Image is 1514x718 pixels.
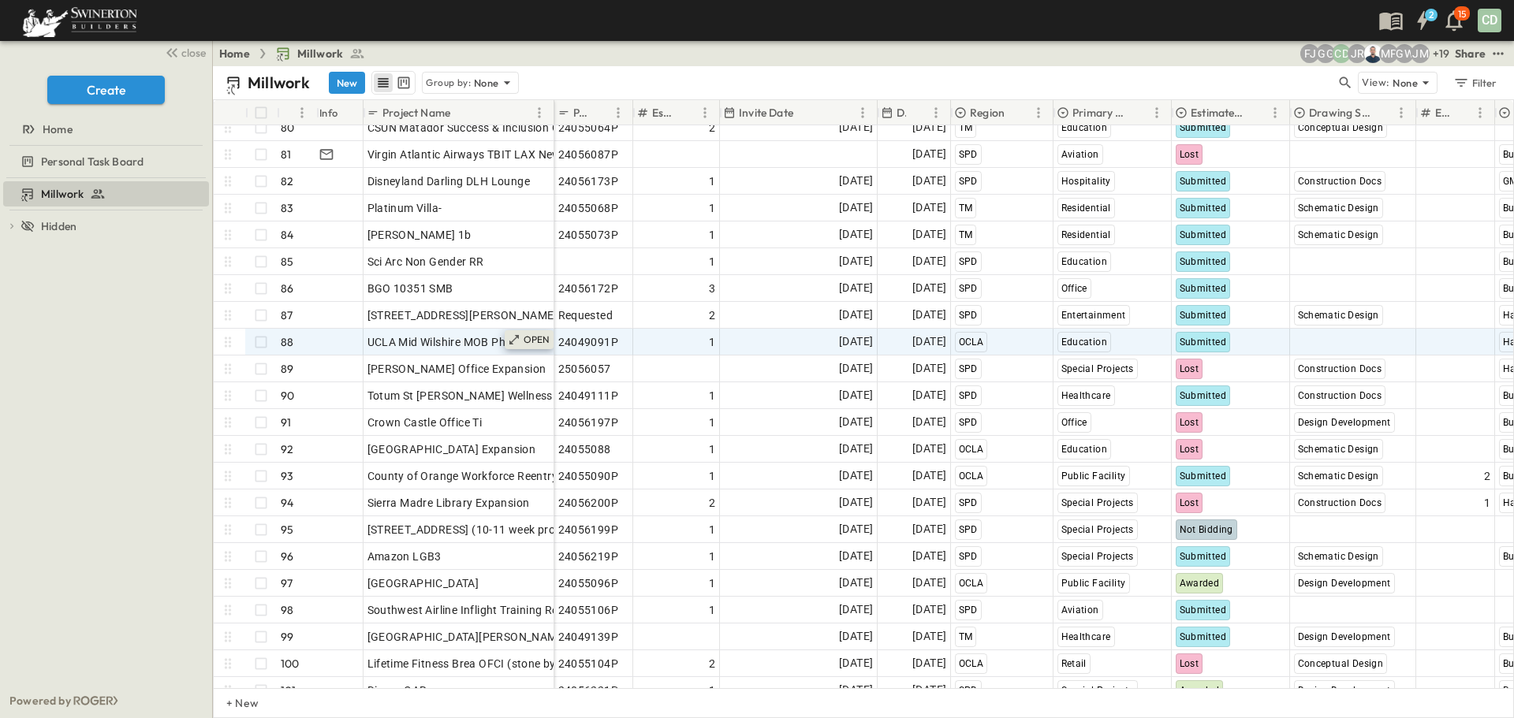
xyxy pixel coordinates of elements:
[293,103,311,122] button: Menu
[912,172,946,190] span: [DATE]
[558,415,619,430] span: 24056197P
[43,121,73,137] span: Home
[709,173,715,189] span: 1
[3,118,206,140] a: Home
[1411,44,1430,63] div: Jonathan M. Hansen (johansen@swinerton.com)
[1298,658,1384,669] span: Conceptual Design
[1061,256,1108,267] span: Education
[367,147,681,162] span: Virgin Atlantic Airways TBIT LAX New Clubhouse (unit rates)
[1180,176,1227,187] span: Submitted
[367,549,442,564] span: Amazon LGB3
[1453,104,1471,121] button: Sort
[1061,149,1099,160] span: Aviation
[1309,105,1371,121] p: Drawing Status
[47,76,165,104] button: Create
[1298,229,1379,240] span: Schematic Design
[558,602,619,618] span: 24055106P
[839,574,873,592] span: [DATE]
[367,629,568,645] span: [GEOGRAPHIC_DATA][PERSON_NAME]
[1061,658,1087,669] span: Retail
[839,493,873,512] span: [DATE]
[1180,149,1199,160] span: Lost
[959,417,978,428] span: SPD
[897,105,906,121] p: Due Date
[1298,122,1384,133] span: Conceptual Design
[393,73,413,92] button: kanban view
[1363,44,1382,63] img: Brandon Norcutt (brandon.norcutt@swinerton.com)
[524,333,550,346] p: OPEN
[558,227,619,243] span: 24055073P
[1316,44,1335,63] div: Gerrad Gerber (gerrad.gerber@swinerton.com)
[558,656,619,671] span: 24055104P
[1362,74,1389,91] p: View:
[1180,551,1227,562] span: Submitted
[1300,44,1319,63] div: Francisco J. Sanchez (frsanchez@swinerton.com)
[281,683,296,698] p: 101
[281,656,300,671] p: 100
[558,468,619,484] span: 24055090P
[709,549,715,564] span: 1
[558,361,611,377] span: 25056057
[277,100,316,125] div: #
[959,658,984,669] span: OCLA
[158,41,209,63] button: close
[959,122,973,133] span: TM
[474,75,499,91] p: None
[709,441,715,457] span: 1
[367,307,677,323] span: [STREET_ADDRESS][PERSON_NAME] - Cabinet Replacement
[558,441,611,457] span: 24055088
[1061,337,1108,348] span: Education
[1061,471,1126,482] span: Public Facility
[297,46,343,61] span: Millwork
[367,254,484,270] span: Sci Arc Non Gender RR
[709,495,715,511] span: 2
[709,200,715,216] span: 1
[912,547,946,565] span: [DATE]
[1061,685,1134,696] span: Special Projects
[1433,46,1449,61] p: + 19
[1298,631,1391,642] span: Design Development
[959,685,978,696] span: SPD
[1061,390,1111,401] span: Healthcare
[19,4,140,37] img: 6c363589ada0b36f064d841b69d3a419a338230e66bb0a533688fa5cc3e9e735.png
[959,631,973,642] span: TM
[1298,497,1382,508] span: Construction Docs
[281,629,293,645] p: 99
[281,388,294,404] p: 90
[281,441,293,457] p: 92
[709,334,715,350] span: 1
[1489,44,1508,63] button: test
[839,333,873,351] span: [DATE]
[1180,471,1227,482] span: Submitted
[912,574,946,592] span: [DATE]
[912,118,946,136] span: [DATE]
[558,173,619,189] span: 24056173P
[281,415,291,430] p: 91
[3,151,206,173] a: Personal Task Board
[912,520,946,538] span: [DATE]
[1147,103,1166,122] button: Menu
[1061,551,1134,562] span: Special Projects
[248,72,310,94] p: Millwork
[695,103,714,122] button: Menu
[1374,104,1392,121] button: Sort
[839,252,873,270] span: [DATE]
[912,145,946,163] span: [DATE]
[709,388,715,404] span: 1
[558,334,619,350] span: 24049091P
[367,361,546,377] span: [PERSON_NAME] Office Expansion
[281,200,293,216] p: 83
[709,254,715,270] span: 1
[709,656,715,671] span: 2
[912,333,946,351] span: [DATE]
[573,105,588,121] p: P-Code
[839,118,873,136] span: [DATE]
[319,91,338,135] div: Info
[912,601,946,619] span: [DATE]
[959,363,978,374] span: SPD
[41,186,84,202] span: Millwork
[1407,6,1438,35] button: 2
[1008,104,1025,121] button: Sort
[281,495,293,511] p: 94
[912,279,946,297] span: [DATE]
